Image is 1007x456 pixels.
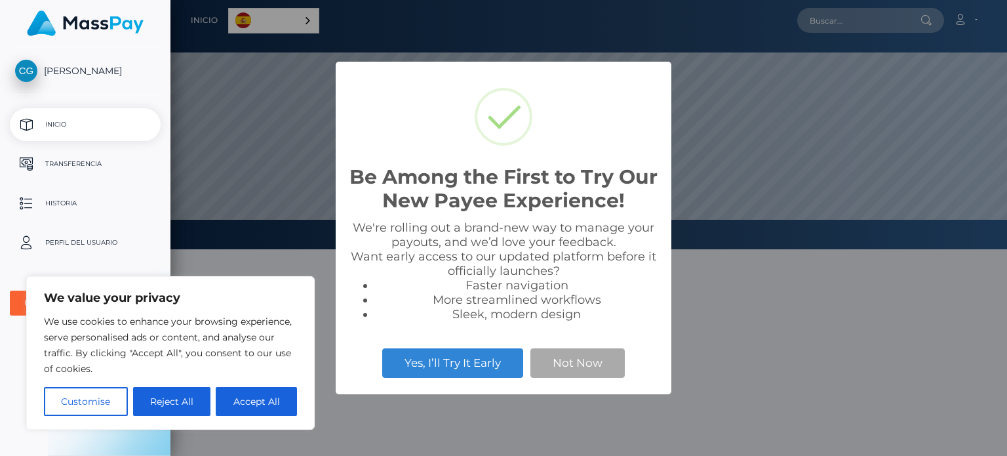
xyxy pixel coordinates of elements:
[375,307,658,321] li: Sleek, modern design
[382,348,523,377] button: Yes, I’ll Try It Early
[530,348,625,377] button: Not Now
[15,233,155,253] p: Perfil del usuario
[133,387,211,416] button: Reject All
[15,154,155,174] p: Transferencia
[15,194,155,213] p: Historia
[44,387,128,416] button: Customise
[375,293,658,307] li: More streamlined workflows
[10,291,161,316] button: User Agreements
[10,65,161,77] span: [PERSON_NAME]
[24,298,132,308] div: User Agreements
[27,10,144,36] img: MassPay
[375,278,658,293] li: Faster navigation
[26,276,315,430] div: We value your privacy
[44,314,297,377] p: We use cookies to enhance your browsing experience, serve personalised ads or content, and analys...
[216,387,297,416] button: Accept All
[44,290,297,306] p: We value your privacy
[349,165,658,213] h2: Be Among the First to Try Our New Payee Experience!
[349,220,658,321] div: We're rolling out a brand-new way to manage your payouts, and we’d love your feedback. Want early...
[15,115,155,135] p: Inicio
